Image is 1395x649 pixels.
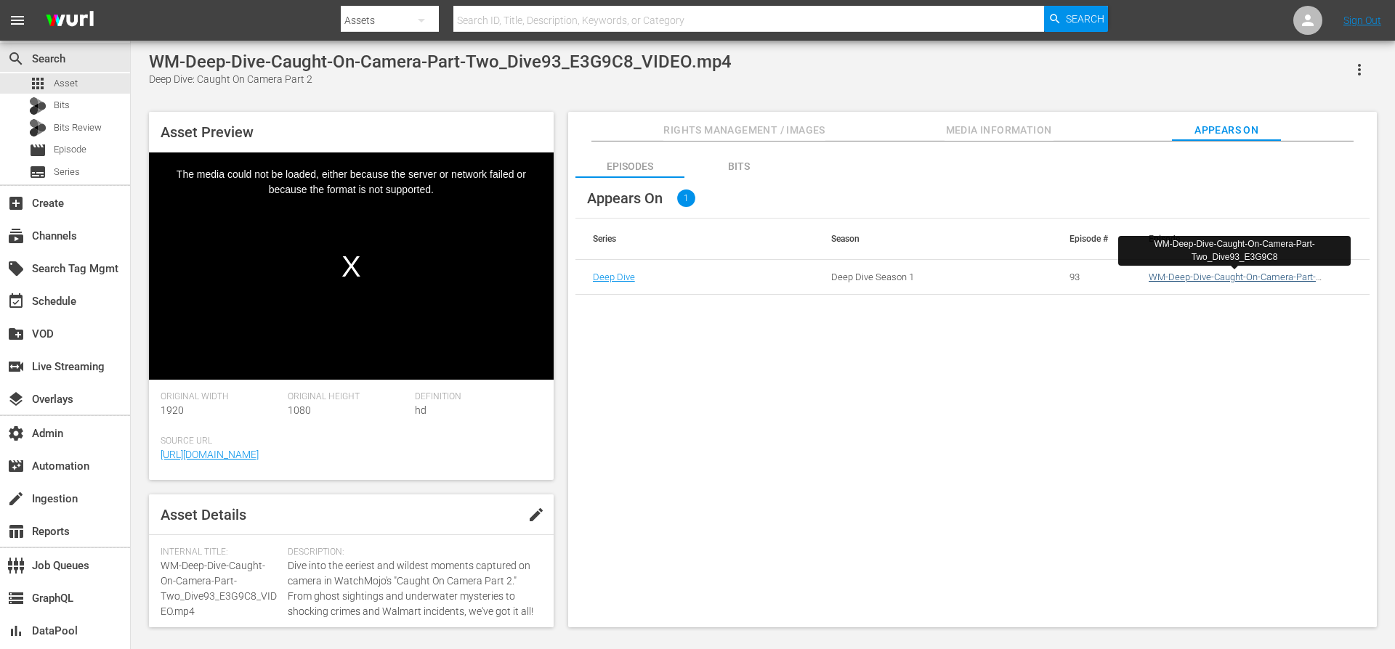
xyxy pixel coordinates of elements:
[288,404,311,416] span: 1080
[7,227,25,245] span: Channels
[54,98,70,113] span: Bits
[684,149,793,184] div: Bits
[587,189,663,207] span: Appears On
[29,142,46,159] span: Episode
[54,142,86,157] span: Episode
[161,506,246,523] span: Asset Details
[7,325,25,343] span: VOD
[7,260,25,277] span: Search Tag Mgmt
[9,12,26,29] span: menu
[1172,121,1281,139] span: Appears On
[161,560,277,617] span: WM-Deep-Dive-Caught-On-Camera-Part-Two_Dive93_E3G9C8_VIDEO.mp4
[1044,6,1108,32] button: Search
[814,219,1052,259] th: Season
[527,506,545,523] span: edit
[7,622,25,640] span: DataPool
[7,457,25,475] span: Automation
[575,149,684,178] button: Episodes
[1052,260,1131,295] td: 93
[161,123,254,141] span: Asset Preview
[288,558,535,619] span: Dive into the eeriest and wildest moments captured on camera in WatchMojo's "Caught On Camera Par...
[161,391,280,403] span: Original Width
[7,391,25,408] span: Overlays
[519,497,554,532] button: edit
[1124,238,1345,263] div: WM-Deep-Dive-Caught-On-Camera-Part-Two_Dive93_E3G9C8
[814,260,1052,295] td: Deep Dive Season 1
[1066,6,1104,32] span: Search
[149,72,732,87] div: Deep Dive: Caught On Camera Part 2
[575,149,684,184] div: Episodes
[29,163,46,181] span: Series
[54,165,80,179] span: Series
[945,121,1054,139] span: Media Information
[7,425,25,442] span: Admin
[149,52,732,72] div: WM-Deep-Dive-Caught-On-Camera-Part-Two_Dive93_E3G9C8_VIDEO.mp4
[1149,272,1322,293] a: WM-Deep-Dive-Caught-On-Camera-Part-Two_Dive93_E3G9C8
[1343,15,1381,26] a: Sign Out
[7,589,25,607] span: GraphQL
[593,272,635,282] a: Deep Dive
[29,119,46,136] div: Bits Review
[1052,219,1131,259] th: Episode #
[415,391,535,403] span: Definition
[161,547,280,558] span: Internal Title:
[663,121,825,139] span: Rights Management / Images
[29,75,46,92] span: Asset
[7,195,25,212] span: Create
[161,449,259,460] a: [URL][DOMAIN_NAME]
[7,557,25,574] span: Job Queues
[288,391,408,403] span: Original Height
[415,404,426,416] span: hd
[29,97,46,115] div: Bits
[7,358,25,375] span: Live Streaming
[684,149,793,178] button: Bits
[677,189,695,207] span: 1
[149,152,554,380] div: Video Player
[35,4,105,38] img: ans4CAIJ8jUAAAAAAAAAAAAAAAAAAAAAAAAgQb4GAAAAAAAAAAAAAAAAAAAAAAAAJMjXAAAAAAAAAAAAAAAAAAAAAAAAgAT5G...
[1131,219,1370,259] th: Episode
[7,523,25,540] span: Reports
[54,121,102,135] span: Bits Review
[7,490,25,507] span: Ingestion
[288,547,535,558] span: Description:
[54,76,78,91] span: Asset
[7,293,25,310] span: Schedule
[7,50,25,68] span: Search
[161,436,535,447] span: Source Url
[161,404,184,416] span: 1920
[575,219,814,259] th: Series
